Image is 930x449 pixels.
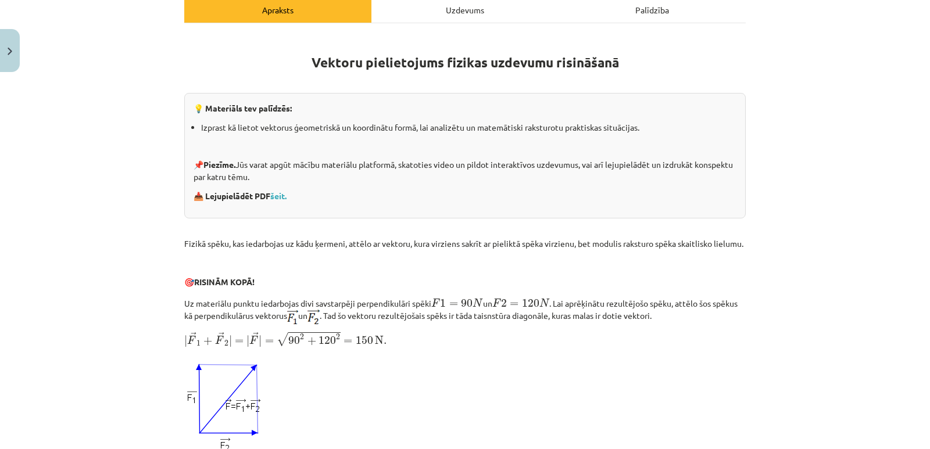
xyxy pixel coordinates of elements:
[473,299,483,307] span: N
[196,340,201,346] span: 1
[522,299,539,307] span: 120
[235,339,244,344] span: =
[307,337,316,345] span: +
[288,336,300,344] span: 90
[300,334,304,340] span: 2
[8,48,12,55] img: icon-close-lesson-0947bae3869378f0d4975bcd49f059093ad1ed9edebbc8119c70593378902aed.svg
[203,159,235,170] strong: Piezīme.
[440,299,446,307] span: 1
[253,332,259,340] span: →
[191,332,196,340] span: →
[539,299,550,307] span: N
[201,121,736,134] li: Izprast kā lietot vektorus ģeometriskā un koordinātu formā, lai analizētu un matemātiski raksturo...
[277,332,288,346] span: √
[375,336,384,344] span: N
[194,276,255,287] b: RISINĀM KOPĀ!
[215,336,224,344] span: F
[249,336,258,344] span: F
[461,299,473,307] span: 90
[384,340,387,344] span: .
[184,238,746,250] p: Fizikā spēku, kas iedarbojas uz kādu ķermeni, attēlo ar vektoru, kura virziens sakrīt ar pieliktā...
[187,336,196,344] span: F
[184,295,746,324] p: Uz materiālu punktu iedarbojas divi savstarpēji perpendikulāri spēki un . Lai aprēķinātu rezultēj...
[510,302,518,307] span: =
[501,299,507,307] span: 2
[449,302,458,307] span: =
[184,335,187,347] span: |
[492,299,501,307] span: F
[431,299,440,307] span: F
[194,191,288,201] strong: 📥 Lejupielādēt PDF
[194,159,736,183] p: 📌 Jūs varat apgūt mācību materiālu platformā, skatoties video un pildot interaktīvos uzdevumus, v...
[344,339,352,344] span: =
[259,335,262,347] span: |
[184,276,746,288] p: 🎯
[224,340,228,346] span: 2
[229,335,232,347] span: |
[246,335,249,347] span: |
[203,337,212,345] span: +
[194,103,292,113] strong: 💡 Materiāls tev palīdzēs:
[219,332,224,340] span: →
[270,191,287,201] a: šeit.
[336,334,340,340] span: 2
[319,336,336,344] span: 120
[265,339,274,344] span: =
[356,336,373,344] span: 150
[312,54,619,71] strong: Vektoru pielietojums fizikas uzdevumu risināšanā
